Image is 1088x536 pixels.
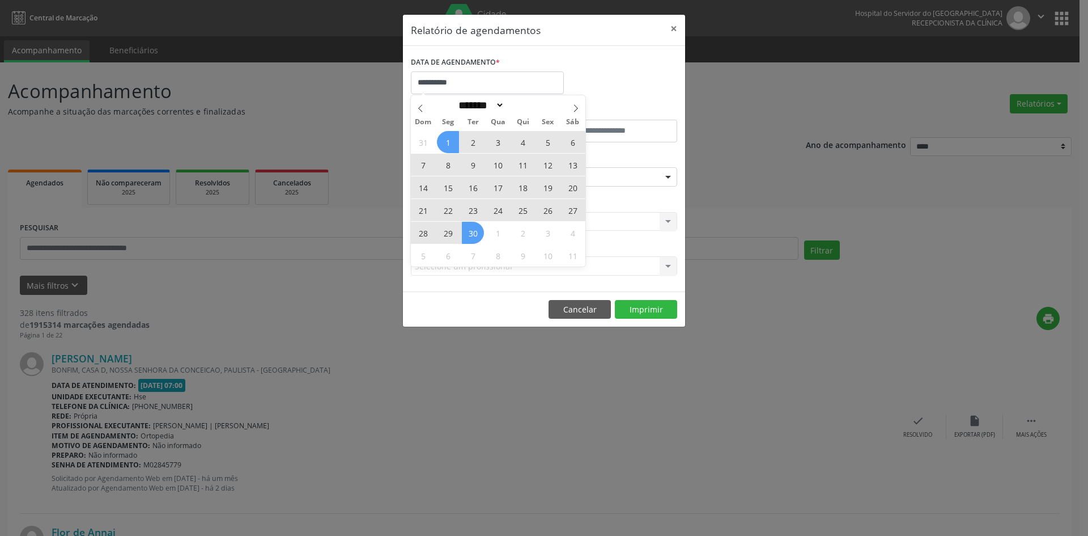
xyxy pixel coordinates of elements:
[512,176,534,199] span: Setembro 18, 2025
[512,199,534,221] span: Setembro 25, 2025
[437,131,459,153] span: Setembro 1, 2025
[537,176,559,199] span: Setembro 19, 2025
[537,154,559,176] span: Setembro 12, 2025
[487,154,509,176] span: Setembro 10, 2025
[462,176,484,199] span: Setembro 16, 2025
[437,199,459,221] span: Setembro 22, 2025
[537,131,559,153] span: Setembro 5, 2025
[412,199,434,221] span: Setembro 21, 2025
[562,199,584,221] span: Setembro 27, 2025
[412,154,434,176] span: Setembro 7, 2025
[562,154,584,176] span: Setembro 13, 2025
[412,244,434,267] span: Outubro 5, 2025
[535,119,560,126] span: Sex
[512,131,534,153] span: Setembro 4, 2025
[437,176,459,199] span: Setembro 15, 2025
[462,244,484,267] span: Outubro 7, 2025
[662,15,685,43] button: Close
[562,244,584,267] span: Outubro 11, 2025
[487,222,509,244] span: Outubro 1, 2025
[437,154,459,176] span: Setembro 8, 2025
[487,244,509,267] span: Outubro 8, 2025
[411,54,500,71] label: DATA DE AGENDAMENTO
[504,99,542,111] input: Year
[547,102,677,120] label: ATÉ
[562,222,584,244] span: Outubro 4, 2025
[462,154,484,176] span: Setembro 9, 2025
[412,176,434,199] span: Setembro 14, 2025
[487,199,509,221] span: Setembro 24, 2025
[615,300,677,319] button: Imprimir
[461,119,486,126] span: Ter
[512,222,534,244] span: Outubro 2, 2025
[487,176,509,199] span: Setembro 17, 2025
[486,119,511,126] span: Qua
[560,119,585,126] span: Sáb
[549,300,611,319] button: Cancelar
[462,222,484,244] span: Setembro 30, 2025
[437,244,459,267] span: Outubro 6, 2025
[511,119,535,126] span: Qui
[436,119,461,126] span: Seg
[562,176,584,199] span: Setembro 20, 2025
[487,131,509,153] span: Setembro 3, 2025
[411,23,541,37] h5: Relatório de agendamentos
[411,119,436,126] span: Dom
[512,154,534,176] span: Setembro 11, 2025
[412,222,434,244] span: Setembro 28, 2025
[437,222,459,244] span: Setembro 29, 2025
[462,131,484,153] span: Setembro 2, 2025
[412,131,434,153] span: Agosto 31, 2025
[537,199,559,221] span: Setembro 26, 2025
[454,99,504,111] select: Month
[537,222,559,244] span: Outubro 3, 2025
[537,244,559,267] span: Outubro 10, 2025
[462,199,484,221] span: Setembro 23, 2025
[562,131,584,153] span: Setembro 6, 2025
[512,244,534,267] span: Outubro 9, 2025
